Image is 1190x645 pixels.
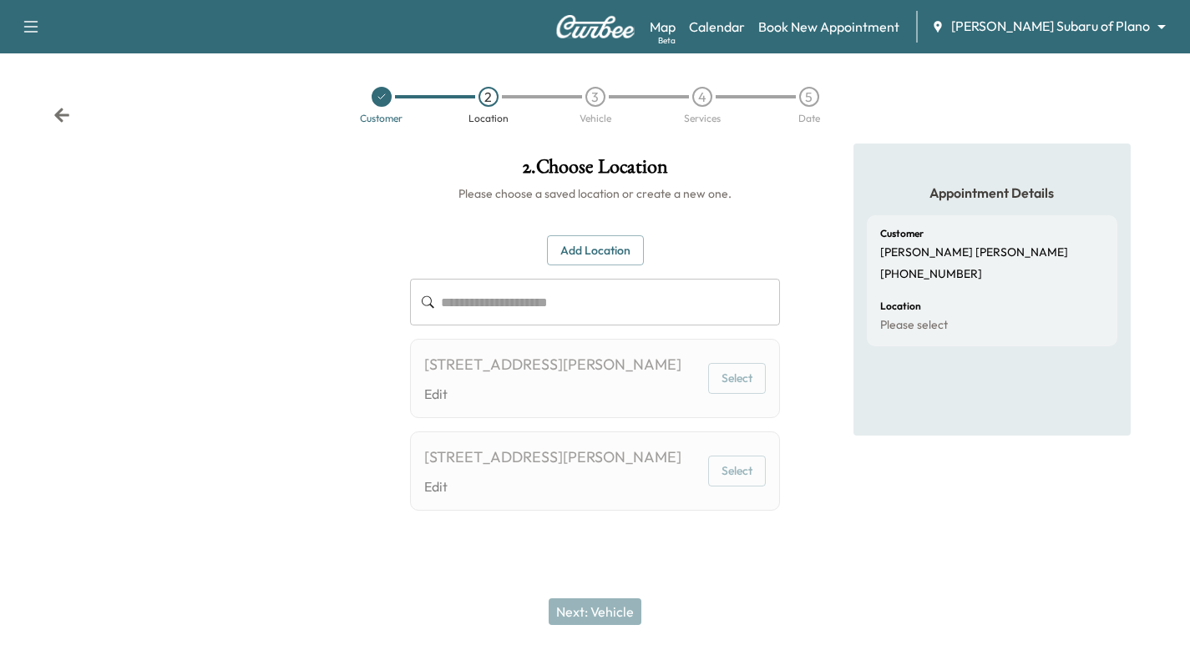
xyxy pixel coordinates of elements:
[585,87,605,107] div: 3
[410,157,780,185] h1: 2 . Choose Location
[880,245,1068,260] p: [PERSON_NAME] [PERSON_NAME]
[880,318,948,333] p: Please select
[758,17,899,37] a: Book New Appointment
[799,87,819,107] div: 5
[798,113,820,123] div: Date
[708,456,766,486] button: Select
[424,446,681,469] div: [STREET_ADDRESS][PERSON_NAME]
[424,353,681,376] div: [STREET_ADDRESS][PERSON_NAME]
[684,113,721,123] div: Services
[880,229,924,239] h6: Customer
[555,15,636,38] img: Curbee Logo
[360,113,403,123] div: Customer
[53,107,70,123] div: Back
[650,17,676,37] a: MapBeta
[880,267,982,282] p: [PHONE_NUMBER]
[479,87,499,107] div: 2
[424,384,681,404] a: Edit
[867,184,1117,202] h5: Appointment Details
[880,301,921,311] h6: Location
[689,17,745,37] a: Calendar
[951,17,1150,36] span: [PERSON_NAME] Subaru of Plano
[658,34,676,47] div: Beta
[468,113,509,123] div: Location
[410,185,780,202] h6: Please choose a saved location or create a new one.
[424,476,681,496] a: Edit
[580,113,611,123] div: Vehicle
[692,87,712,107] div: 4
[708,363,766,394] button: Select
[547,235,644,266] button: Add Location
